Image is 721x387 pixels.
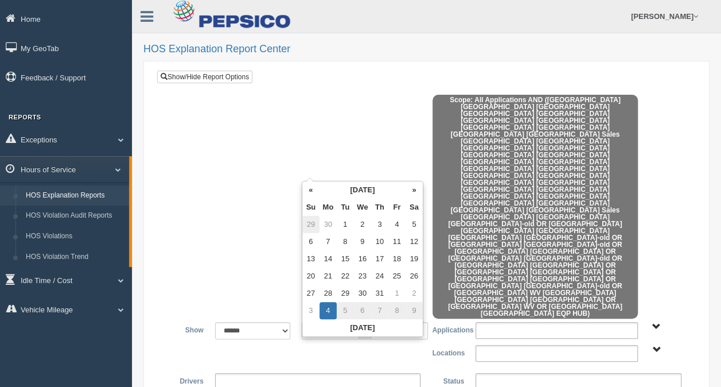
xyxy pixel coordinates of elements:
[302,285,319,302] td: 27
[302,250,319,268] td: 13
[406,181,423,199] th: »
[337,302,354,319] td: 5
[302,302,319,319] td: 3
[319,268,337,285] td: 21
[388,302,406,319] td: 8
[406,302,423,319] td: 9
[388,216,406,233] td: 4
[319,199,337,216] th: Mo
[432,95,638,319] span: Scope: All Applications AND ([GEOGRAPHIC_DATA] [GEOGRAPHIC_DATA] [GEOGRAPHIC_DATA] [GEOGRAPHIC_DA...
[319,181,406,199] th: [DATE]
[406,199,423,216] th: Sa
[426,322,470,336] label: Applications
[157,71,252,83] a: Show/Hide Report Options
[354,285,371,302] td: 30
[426,373,470,387] label: Status
[371,285,388,302] td: 31
[319,216,337,233] td: 30
[406,216,423,233] td: 5
[371,199,388,216] th: Th
[427,345,470,359] label: Locations
[388,285,406,302] td: 1
[302,199,319,216] th: Su
[166,322,209,336] label: Show
[406,268,423,285] td: 26
[337,199,354,216] th: Tu
[406,285,423,302] td: 2
[319,302,337,319] td: 4
[21,247,129,268] a: HOS Violation Trend
[388,233,406,250] td: 11
[319,285,337,302] td: 28
[21,206,129,226] a: HOS Violation Audit Reports
[302,233,319,250] td: 6
[302,216,319,233] td: 29
[337,285,354,302] td: 29
[354,268,371,285] td: 23
[302,319,423,336] th: [DATE]
[406,233,423,250] td: 12
[21,185,129,206] a: HOS Explanation Reports
[354,233,371,250] td: 9
[319,233,337,250] td: 7
[371,268,388,285] td: 24
[319,250,337,268] td: 14
[388,250,406,268] td: 18
[337,216,354,233] td: 1
[354,302,371,319] td: 6
[371,250,388,268] td: 17
[302,181,319,199] th: «
[354,216,371,233] td: 2
[337,250,354,268] td: 15
[166,373,209,387] label: Drivers
[371,233,388,250] td: 10
[354,250,371,268] td: 16
[388,199,406,216] th: Fr
[302,268,319,285] td: 20
[337,268,354,285] td: 22
[143,44,710,55] h2: HOS Explanation Report Center
[354,199,371,216] th: We
[21,226,129,247] a: HOS Violations
[371,302,388,319] td: 7
[337,233,354,250] td: 8
[371,216,388,233] td: 3
[388,268,406,285] td: 25
[406,250,423,268] td: 19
